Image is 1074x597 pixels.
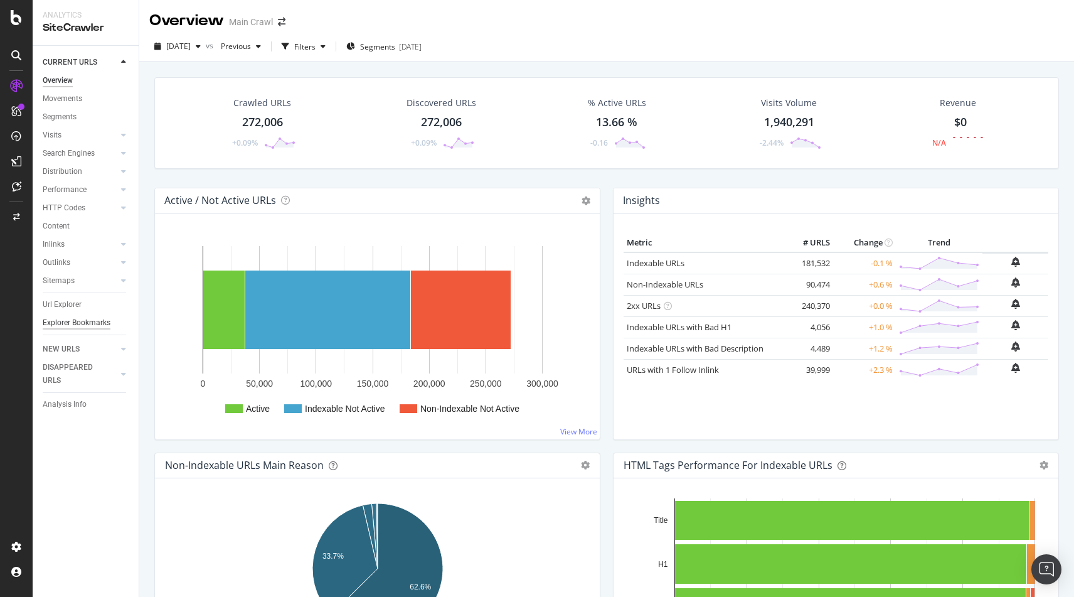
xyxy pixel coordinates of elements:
[582,196,590,205] i: Options
[410,583,431,591] text: 62.6%
[43,398,87,411] div: Analysis Info
[43,238,65,251] div: Inlinks
[360,41,395,52] span: Segments
[278,18,285,26] div: arrow-right-arrow-left
[43,165,117,178] a: Distribution
[43,220,70,233] div: Content
[624,459,832,471] div: HTML Tags Performance for Indexable URLs
[43,92,82,105] div: Movements
[596,114,637,131] div: 13.66 %
[833,252,896,274] td: -0.1 %
[43,343,117,356] a: NEW URLS
[654,516,668,525] text: Title
[43,21,129,35] div: SiteCrawler
[166,41,191,51] span: 2025 Oct. 2nd
[413,379,445,389] text: 200,000
[206,40,216,51] span: vs
[43,256,117,269] a: Outlinks
[411,137,437,148] div: +0.09%
[43,10,129,21] div: Analytics
[470,379,502,389] text: 250,000
[627,321,731,333] a: Indexable URLs with Bad H1
[43,398,130,411] a: Analysis Info
[165,459,324,471] div: Non-Indexable URLs Main Reason
[294,41,316,52] div: Filters
[43,298,82,311] div: Url Explorer
[588,97,646,109] div: % Active URLs
[932,137,946,148] div: N/A
[43,343,80,356] div: NEW URLS
[1011,363,1020,373] div: bell-plus
[216,36,266,56] button: Previous
[1011,320,1020,330] div: bell-plus
[43,274,117,288] a: Sitemaps
[1031,554,1061,584] div: Open Intercom Messenger
[300,379,332,389] text: 100,000
[833,295,896,316] td: +0.0 %
[627,343,763,354] a: Indexable URLs with Bad Description
[833,316,896,338] td: +1.0 %
[833,359,896,380] td: +2.3 %
[954,114,967,129] span: $0
[833,234,896,252] th: Change
[43,74,73,87] div: Overview
[764,114,814,131] div: 1,940,291
[783,252,833,274] td: 181,532
[246,404,270,414] text: Active
[627,279,703,290] a: Non-Indexable URLs
[783,274,833,295] td: 90,474
[246,379,273,389] text: 50,000
[164,192,276,209] h4: Active / Not Active URLs
[43,129,117,142] a: Visits
[43,56,97,69] div: CURRENT URLS
[201,379,206,389] text: 0
[783,295,833,316] td: 240,370
[783,234,833,252] th: # URLS
[1011,277,1020,288] div: bell-plus
[783,316,833,338] td: 4,056
[43,298,130,311] a: Url Explorer
[896,234,982,252] th: Trend
[322,552,344,561] text: 33.7%
[43,256,70,269] div: Outlinks
[341,36,427,56] button: Segments[DATE]
[783,338,833,359] td: 4,489
[216,41,251,51] span: Previous
[526,379,558,389] text: 300,000
[560,426,597,437] a: View More
[165,234,590,429] svg: A chart.
[43,183,87,196] div: Performance
[624,234,783,252] th: Metric
[149,10,224,31] div: Overview
[627,257,684,269] a: Indexable URLs
[43,316,110,330] div: Explorer Bookmarks
[407,97,476,109] div: Discovered URLs
[399,41,422,52] div: [DATE]
[242,114,283,131] div: 272,006
[43,110,77,124] div: Segments
[232,137,258,148] div: +0.09%
[1011,299,1020,309] div: bell-plus
[43,129,61,142] div: Visits
[43,361,106,387] div: DISAPPEARED URLS
[590,137,608,148] div: -0.16
[1011,342,1020,352] div: bell-plus
[43,56,117,69] a: CURRENT URLS
[43,238,117,251] a: Inlinks
[233,97,291,109] div: Crawled URLs
[43,316,130,330] a: Explorer Bookmarks
[760,137,784,148] div: -2.44%
[1039,461,1048,470] div: gear
[627,300,661,311] a: 2xx URLs
[623,192,660,209] h4: Insights
[43,202,117,215] a: HTTP Codes
[420,404,519,414] text: Non-Indexable Not Active
[783,359,833,380] td: 39,999
[149,36,206,56] button: [DATE]
[1011,257,1020,267] div: bell-plus
[658,560,668,569] text: H1
[940,97,976,109] span: Revenue
[43,74,130,87] a: Overview
[43,202,85,215] div: HTTP Codes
